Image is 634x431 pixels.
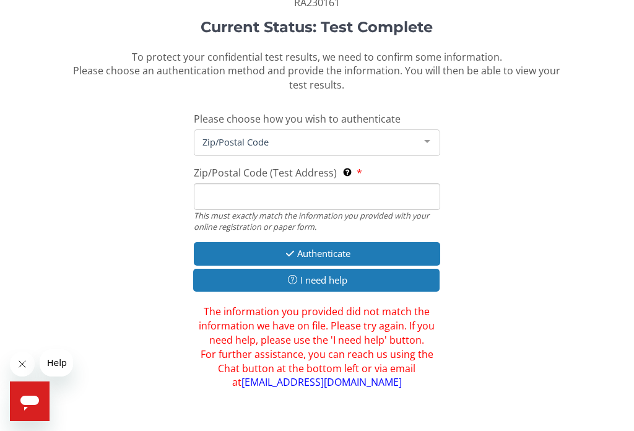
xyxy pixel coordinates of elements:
[194,242,440,265] button: Authenticate
[40,349,73,377] iframe: Message from company
[10,381,50,421] iframe: Button to launch messaging window
[73,50,560,92] span: To protect your confidential test results, we need to confirm some information. Please choose an ...
[241,375,402,389] a: [EMAIL_ADDRESS][DOMAIN_NAME]
[201,18,433,36] strong: Current Status: Test Complete
[194,166,337,180] span: Zip/Postal Code (Test Address)
[194,210,440,233] div: This must exactly match the information you provided with your online registration or paper form.
[10,352,35,377] iframe: Close message
[194,305,440,390] span: The information you provided did not match the information we have on file. Please try again. If ...
[194,112,401,126] span: Please choose how you wish to authenticate
[199,135,415,149] span: Zip/Postal Code
[193,269,440,292] button: I need help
